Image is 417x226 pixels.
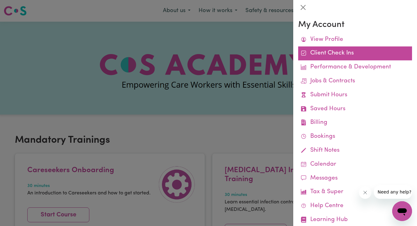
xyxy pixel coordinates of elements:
a: Calendar [298,158,412,172]
iframe: Close message [359,186,371,199]
a: Tax & Super [298,185,412,199]
a: Billing [298,116,412,130]
a: View Profile [298,33,412,47]
a: Submit Hours [298,88,412,102]
a: Jobs & Contracts [298,74,412,88]
a: Help Centre [298,199,412,213]
a: Saved Hours [298,102,412,116]
a: Messages [298,172,412,185]
a: Shift Notes [298,144,412,158]
button: Close [298,2,308,12]
a: Client Check Ins [298,46,412,60]
h3: My Account [298,20,412,30]
iframe: Message from company [374,185,412,199]
a: Bookings [298,130,412,144]
a: Performance & Development [298,60,412,74]
iframe: Button to launch messaging window [392,201,412,221]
